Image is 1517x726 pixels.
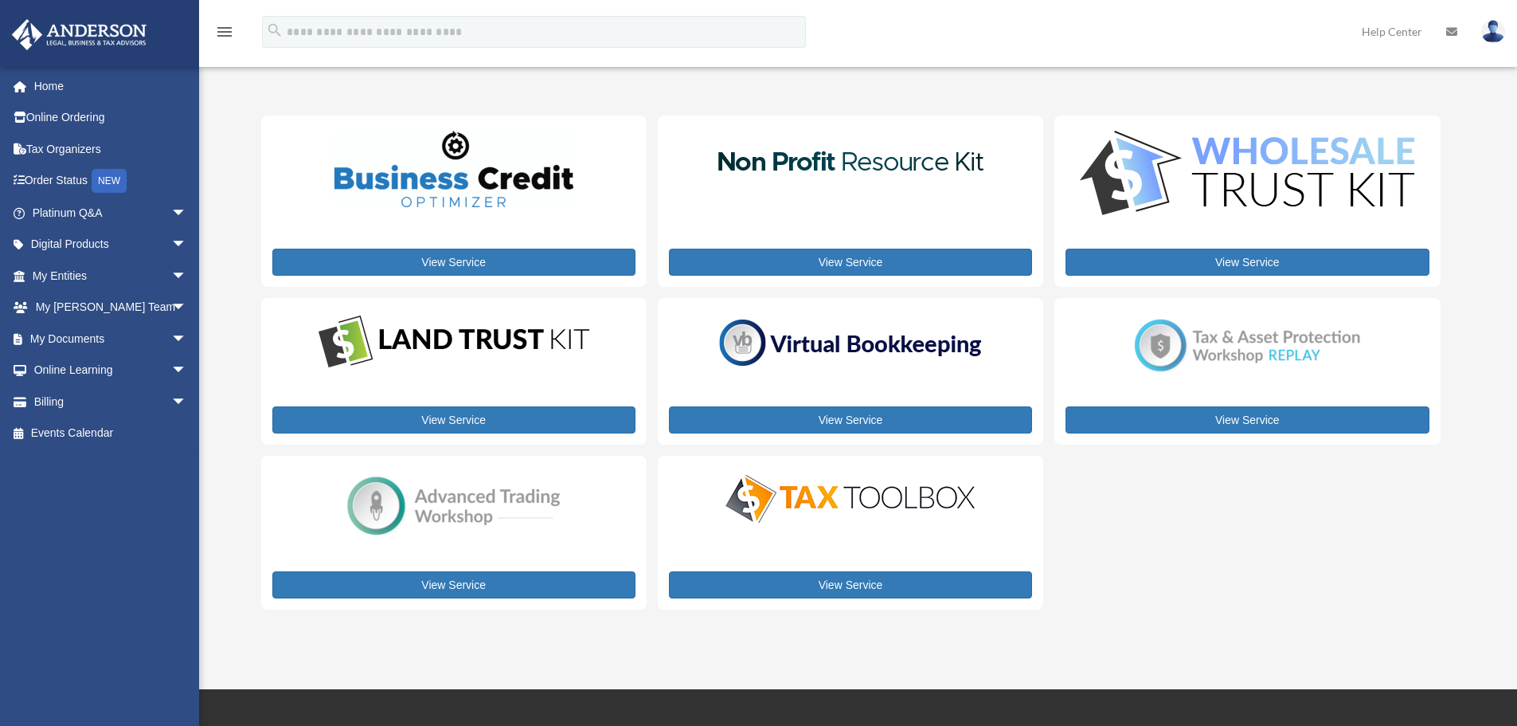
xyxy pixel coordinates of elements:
a: View Service [1065,406,1429,434]
a: My [PERSON_NAME] Teamarrow_drop_down [11,292,211,324]
a: Events Calendar [11,418,211,449]
span: arrow_drop_down [171,386,203,418]
a: View Service [272,571,635,598]
img: User Pic [1481,20,1505,43]
span: arrow_drop_down [171,260,203,292]
i: search [266,22,283,39]
span: arrow_drop_down [171,355,203,387]
img: Anderson Advisors Platinum Portal [7,19,151,50]
span: arrow_drop_down [171,229,203,261]
a: My Documentsarrow_drop_down [11,323,211,355]
a: Platinum Q&Aarrow_drop_down [11,197,211,229]
a: Online Ordering [11,102,211,134]
a: View Service [669,249,1032,276]
a: View Service [669,406,1032,434]
a: Home [11,70,211,102]
i: menu [215,22,234,41]
a: Order StatusNEW [11,165,211,198]
span: arrow_drop_down [171,292,203,324]
span: arrow_drop_down [171,197,203,230]
a: Digital Productsarrow_drop_down [11,229,203,261]
a: View Service [272,406,635,434]
a: menu [215,28,234,41]
a: Tax Organizers [11,133,211,165]
a: Billingarrow_drop_down [11,386,211,418]
span: arrow_drop_down [171,323,203,355]
div: NEW [92,169,127,193]
a: View Service [272,249,635,276]
a: View Service [1065,249,1429,276]
a: Online Learningarrow_drop_down [11,355,211,387]
a: View Service [669,571,1032,598]
a: My Entitiesarrow_drop_down [11,260,211,292]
